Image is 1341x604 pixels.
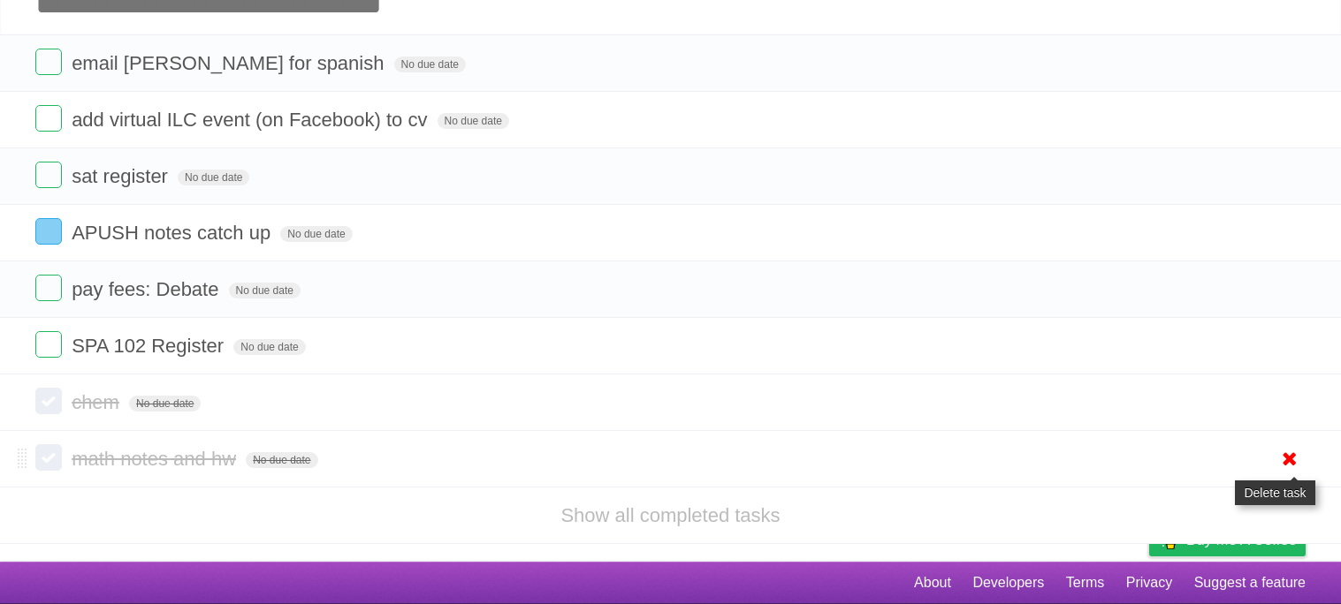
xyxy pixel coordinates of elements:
[394,57,466,72] span: No due date
[1126,566,1172,600] a: Privacy
[233,339,305,355] span: No due date
[72,52,388,74] span: email [PERSON_NAME] for spanish
[35,218,62,245] label: Done
[72,391,124,413] span: chem
[972,566,1044,600] a: Developers
[72,109,431,131] span: add virtual ILC event (on Facebook) to cv
[560,504,780,526] a: Show all completed tasks
[229,283,301,298] span: No due date
[1186,525,1297,555] span: Buy me a coffee
[72,222,275,244] span: APUSH notes catch up
[246,452,317,468] span: No due date
[1066,566,1105,600] a: Terms
[280,226,352,242] span: No due date
[72,278,223,300] span: pay fees: Debate
[438,113,509,129] span: No due date
[129,396,201,411] span: No due date
[35,105,62,132] label: Done
[35,444,62,471] label: Done
[178,170,249,185] span: No due date
[35,275,62,301] label: Done
[35,331,62,358] label: Done
[72,448,240,470] span: math notes and hw
[35,388,62,414] label: Done
[72,165,172,187] span: sat register
[35,162,62,188] label: Done
[914,566,951,600] a: About
[72,335,228,357] span: SPA 102 Register
[1194,566,1306,600] a: Suggest a feature
[35,49,62,75] label: Done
